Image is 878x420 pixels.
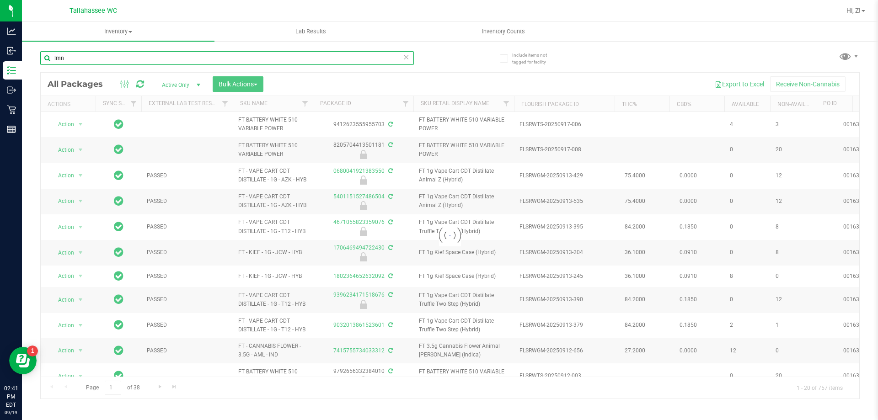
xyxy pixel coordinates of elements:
[4,384,18,409] p: 02:41 PM EDT
[283,27,338,36] span: Lab Results
[7,27,16,36] inline-svg: Analytics
[7,125,16,134] inline-svg: Reports
[27,346,38,356] iframe: Resource center unread badge
[7,105,16,114] inline-svg: Retail
[40,51,414,65] input: Search Package ID, Item Name, SKU, Lot or Part Number...
[214,22,407,41] a: Lab Results
[7,85,16,95] inline-svg: Outbound
[407,22,600,41] a: Inventory Counts
[7,46,16,55] inline-svg: Inbound
[846,7,861,14] span: Hi, Z!
[403,51,409,63] span: Clear
[22,22,214,41] a: Inventory
[7,66,16,75] inline-svg: Inventory
[4,409,18,416] p: 09/19
[512,52,558,65] span: Include items not tagged for facility
[470,27,537,36] span: Inventory Counts
[22,27,214,36] span: Inventory
[70,7,117,15] span: Tallahassee WC
[9,347,37,374] iframe: Resource center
